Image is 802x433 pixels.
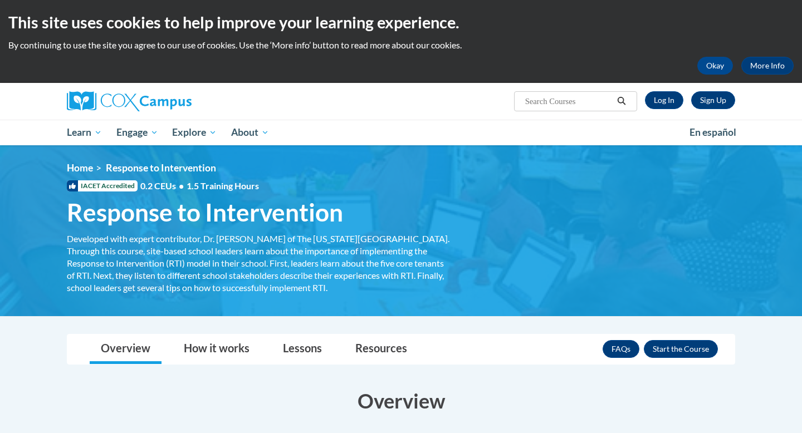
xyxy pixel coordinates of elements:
h2: This site uses cookies to help improve your learning experience. [8,11,794,33]
span: Learn [67,126,102,139]
a: Log In [645,91,683,109]
a: How it works [173,334,261,364]
a: Register [691,91,735,109]
span: Engage [116,126,158,139]
a: About [224,120,276,145]
span: IACET Accredited [67,180,138,191]
button: Enroll [644,340,718,358]
a: Lessons [272,334,333,364]
button: Okay [697,57,733,75]
span: 1.5 Training Hours [187,180,259,191]
a: Learn [60,120,109,145]
span: En español [689,126,736,138]
span: • [179,180,184,191]
a: Cox Campus [67,91,278,111]
span: Explore [172,126,217,139]
span: 0.2 CEUs [140,180,259,192]
a: More Info [741,57,794,75]
div: Developed with expert contributor, Dr. [PERSON_NAME] of The [US_STATE][GEOGRAPHIC_DATA]. Through ... [67,233,451,294]
a: Resources [344,334,418,364]
a: Home [67,162,93,174]
a: FAQs [603,340,639,358]
a: Engage [109,120,165,145]
a: En español [682,121,744,144]
a: Explore [165,120,224,145]
span: Response to Intervention [67,198,343,227]
input: Search Courses [524,95,613,108]
span: Response to Intervention [106,162,216,174]
p: By continuing to use the site you agree to our use of cookies. Use the ‘More info’ button to read... [8,39,794,51]
div: Main menu [50,120,752,145]
img: Cox Campus [67,91,192,111]
button: Search [613,95,630,108]
span: About [231,126,269,139]
a: Overview [90,334,162,364]
h3: Overview [67,387,735,415]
